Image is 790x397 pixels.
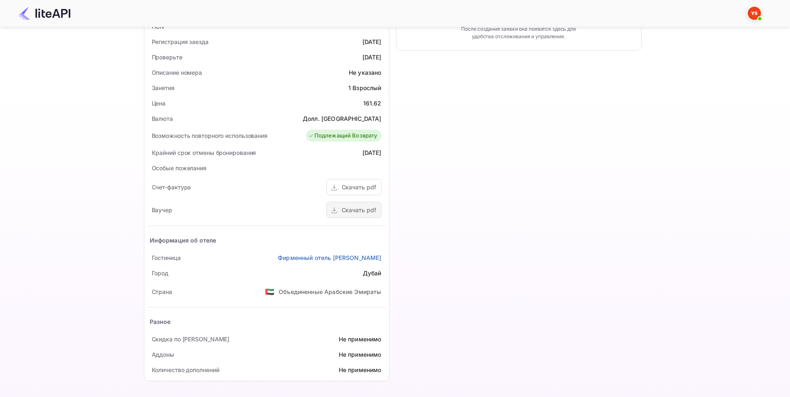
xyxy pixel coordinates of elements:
[152,164,207,172] ya-tr-span: Особые пожелания
[362,148,382,157] div: [DATE]
[152,38,209,45] ya-tr-span: Регистрация заезда
[152,23,165,30] ya-tr-span: HCN
[363,270,382,277] ya-tr-span: Дубай
[303,115,381,122] ya-tr-span: Долл. [GEOGRAPHIC_DATA]
[348,84,351,91] ya-tr-span: 1
[342,206,376,213] ya-tr-span: Скачать pdf
[278,253,381,262] a: Фирменный отель [PERSON_NAME]
[265,284,275,299] span: США
[362,53,382,61] div: [DATE]
[152,254,181,261] ya-tr-span: Гостиница
[152,366,219,373] ya-tr-span: Количество дополнений
[349,69,382,76] ya-tr-span: Не указано
[152,84,175,91] ya-tr-span: Занятия
[265,287,275,296] ya-tr-span: 🇦🇪
[453,25,584,40] ya-tr-span: После создания заявки она появится здесь для удобства отслеживания и управления.
[278,254,381,261] ya-tr-span: Фирменный отель [PERSON_NAME]
[339,365,382,374] div: Не применимо
[150,318,171,325] ya-tr-span: Разное
[152,100,166,107] ya-tr-span: Цена
[152,184,191,191] ya-tr-span: Счет-фактура
[152,270,169,277] ya-tr-span: Город
[152,149,256,156] ya-tr-span: Крайний срок отмены бронирования
[152,132,267,139] ya-tr-span: Возможность повторного использования
[339,336,382,343] ya-tr-span: Не применимо
[18,7,70,20] img: Логотип LiteAPI
[152,336,230,343] ya-tr-span: Скидка по [PERSON_NAME]
[152,206,172,213] ya-tr-span: Ваучер
[363,99,382,108] div: 161.62
[342,184,376,191] ya-tr-span: Скачать pdf
[152,115,173,122] ya-tr-span: Валюта
[152,69,202,76] ya-tr-span: Описание номера
[150,237,216,244] ya-tr-span: Информация об отеле
[362,37,382,46] div: [DATE]
[152,54,182,61] ya-tr-span: Проверьте
[748,7,761,20] img: Служба Поддержки Яндекса
[339,350,382,359] div: Не применимо
[352,84,381,91] ya-tr-span: Взрослый
[314,132,377,140] ya-tr-span: Подлежащий Возврату
[279,288,381,295] ya-tr-span: Объединенные Арабские Эмираты
[152,288,172,295] ya-tr-span: Страна
[152,351,174,358] ya-tr-span: Аддоны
